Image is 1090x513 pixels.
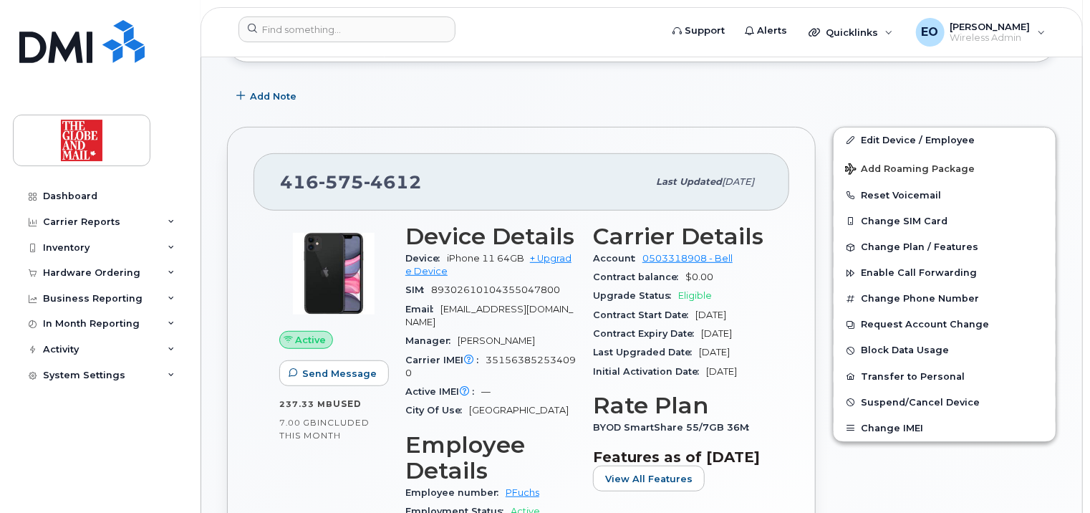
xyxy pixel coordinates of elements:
[605,472,693,486] span: View All Features
[405,487,506,498] span: Employee number
[757,24,787,38] span: Alerts
[593,466,705,492] button: View All Features
[834,286,1056,312] button: Change Phone Number
[458,335,535,346] span: [PERSON_NAME]
[834,416,1056,441] button: Change IMEI
[319,171,364,193] span: 575
[280,171,422,193] span: 416
[279,399,333,409] span: 237.33 MB
[799,18,903,47] div: Quicklinks
[593,347,699,358] span: Last Upgraded Date
[834,364,1056,390] button: Transfer to Personal
[593,422,756,433] span: BYOD SmartShare 55/7GB 36M
[364,171,422,193] span: 4612
[861,268,977,279] span: Enable Call Forwarding
[834,337,1056,363] button: Block Data Usage
[695,310,726,320] span: [DATE]
[593,290,678,301] span: Upgrade Status
[506,487,539,498] a: PFuchs
[405,432,576,484] h3: Employee Details
[405,355,576,378] span: 351563852534090
[722,176,754,187] span: [DATE]
[405,224,576,249] h3: Device Details
[701,328,732,339] span: [DATE]
[735,16,797,45] a: Alerts
[834,183,1056,208] button: Reset Voicemail
[405,304,440,315] span: Email
[593,366,706,377] span: Initial Activation Date
[279,360,389,386] button: Send Message
[296,333,327,347] span: Active
[405,284,431,295] span: SIM
[834,234,1056,260] button: Change Plan / Features
[250,90,296,103] span: Add Note
[481,386,491,397] span: —
[699,347,730,358] span: [DATE]
[279,418,317,428] span: 7.00 GB
[238,16,455,42] input: Find something...
[662,16,735,45] a: Support
[678,290,712,301] span: Eligible
[656,176,722,187] span: Last updated
[834,128,1056,153] a: Edit Device / Employee
[593,310,695,320] span: Contract Start Date
[593,449,763,466] h3: Features as of [DATE]
[405,253,447,264] span: Device
[469,405,569,416] span: [GEOGRAPHIC_DATA]
[685,272,713,282] span: $0.00
[333,398,362,409] span: used
[685,24,725,38] span: Support
[405,405,469,416] span: City Of Use
[593,393,763,418] h3: Rate Plan
[834,260,1056,286] button: Enable Call Forwarding
[593,253,642,264] span: Account
[834,312,1056,337] button: Request Account Change
[279,417,370,441] span: included this month
[447,253,524,264] span: iPhone 11 64GB
[405,355,486,365] span: Carrier IMEI
[861,397,980,408] span: Suspend/Cancel Device
[834,208,1056,234] button: Change SIM Card
[405,386,481,397] span: Active IMEI
[405,335,458,346] span: Manager
[593,224,763,249] h3: Carrier Details
[706,366,737,377] span: [DATE]
[922,24,939,41] span: EO
[834,153,1056,183] button: Add Roaming Package
[227,84,309,110] button: Add Note
[405,304,573,327] span: [EMAIL_ADDRESS][DOMAIN_NAME]
[950,32,1031,44] span: Wireless Admin
[593,272,685,282] span: Contract balance
[834,390,1056,416] button: Suspend/Cancel Device
[302,367,377,380] span: Send Message
[906,18,1056,47] div: Elizabeth Oandasan
[826,27,878,38] span: Quicklinks
[642,253,733,264] a: 0503318908 - Bell
[861,242,978,253] span: Change Plan / Features
[593,328,701,339] span: Contract Expiry Date
[291,231,377,317] img: iPhone_11.jpg
[950,21,1031,32] span: [PERSON_NAME]
[845,163,975,177] span: Add Roaming Package
[431,284,560,295] span: 89302610104355047800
